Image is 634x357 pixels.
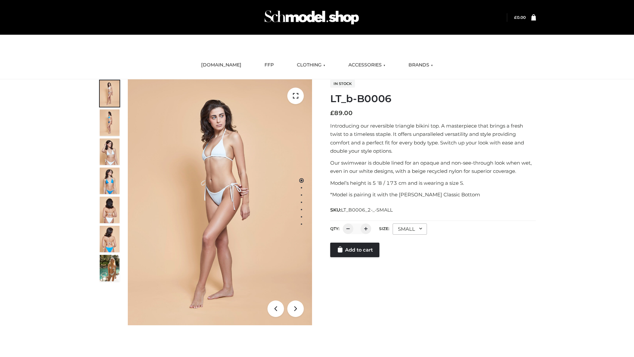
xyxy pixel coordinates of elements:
p: Introducing our reversible triangle bikini top. A masterpiece that brings a fresh twist to a time... [330,122,536,155]
img: Schmodel Admin 964 [262,4,361,30]
img: ArielClassicBikiniTop_CloudNine_AzureSky_OW114ECO_1-scaled.jpg [100,80,120,107]
label: Size: [379,226,389,231]
span: £ [330,109,334,117]
a: BRANDS [404,58,438,72]
a: Add to cart [330,243,379,257]
p: Our swimwear is double lined for an opaque and non-see-through look when wet, even in our white d... [330,159,536,176]
span: LT_B0006_2-_-SMALL [341,207,393,213]
span: In stock [330,80,355,88]
h1: LT_b-B0006 [330,93,536,105]
a: CLOTHING [292,58,330,72]
img: ArielClassicBikiniTop_CloudNine_AzureSky_OW114ECO_4-scaled.jpg [100,168,120,194]
img: Arieltop_CloudNine_AzureSky2.jpg [100,255,120,281]
img: ArielClassicBikiniTop_CloudNine_AzureSky_OW114ECO_1 [128,79,312,325]
span: £ [514,15,517,20]
p: *Model is pairing it with the [PERSON_NAME] Classic Bottom [330,190,536,199]
a: FFP [260,58,279,72]
p: Model’s height is 5 ‘8 / 173 cm and is wearing a size S. [330,179,536,187]
a: ACCESSORIES [343,58,390,72]
img: ArielClassicBikiniTop_CloudNine_AzureSky_OW114ECO_8-scaled.jpg [100,226,120,252]
span: SKU: [330,206,393,214]
bdi: 0.00 [514,15,526,20]
img: ArielClassicBikiniTop_CloudNine_AzureSky_OW114ECO_3-scaled.jpg [100,139,120,165]
a: £0.00 [514,15,526,20]
bdi: 89.00 [330,109,353,117]
img: ArielClassicBikiniTop_CloudNine_AzureSky_OW114ECO_7-scaled.jpg [100,197,120,223]
label: QTY: [330,226,339,231]
img: ArielClassicBikiniTop_CloudNine_AzureSky_OW114ECO_2-scaled.jpg [100,109,120,136]
div: SMALL [393,223,427,235]
a: [DOMAIN_NAME] [196,58,246,72]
